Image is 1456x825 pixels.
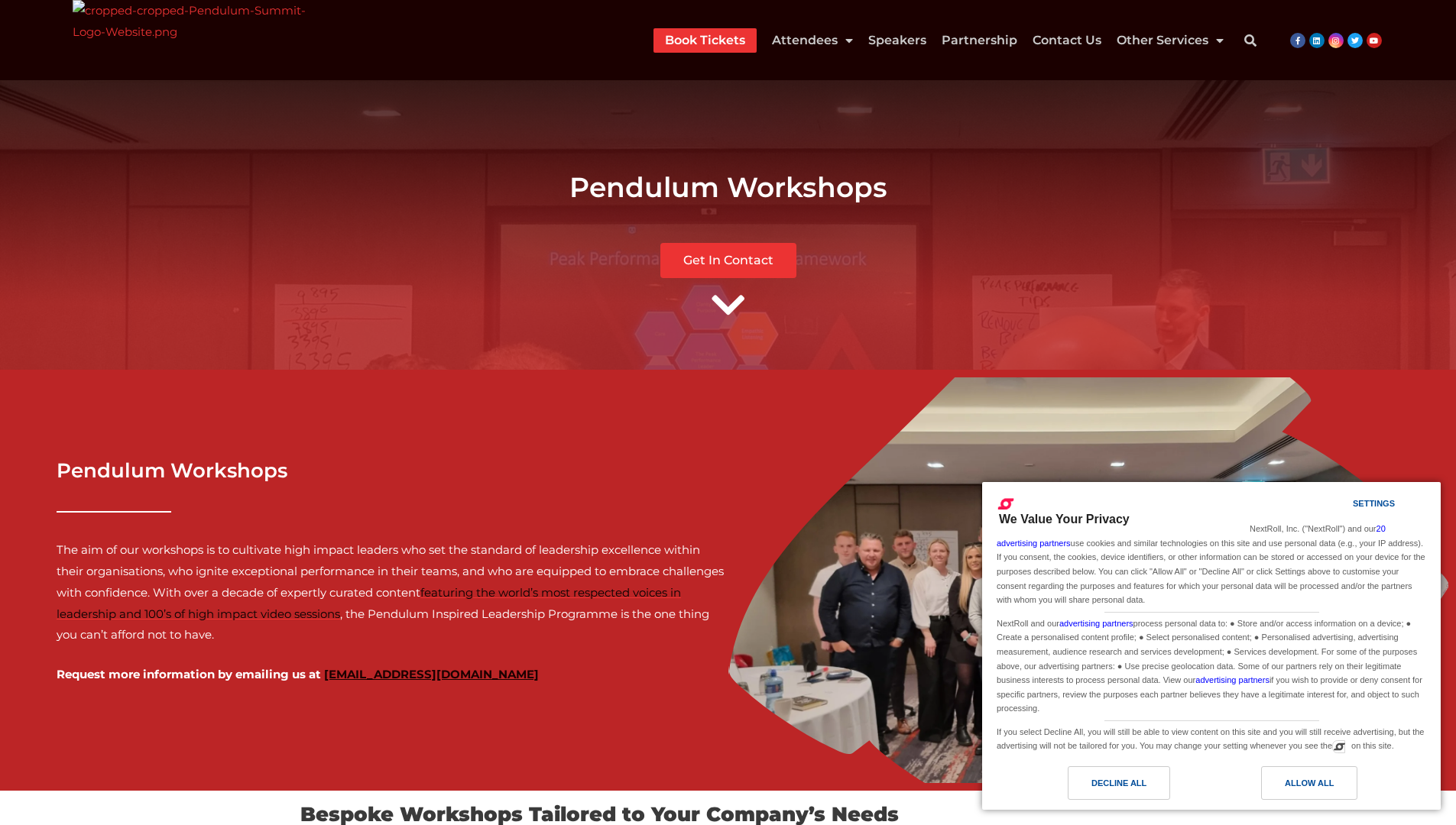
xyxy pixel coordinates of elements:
[653,28,1224,53] nav: Menu
[772,28,853,53] a: Attendees
[1353,495,1395,512] div: Settings
[665,28,745,53] a: Book Tickets
[1059,619,1133,628] a: advertising partners
[57,457,728,484] h3: Pendulum Workshops
[997,524,1386,548] a: 20 advertising partners
[991,766,1211,807] a: Decline All
[942,28,1017,53] a: Partnership
[1235,25,1266,56] div: Search
[1195,675,1270,684] a: advertising partners
[1285,775,1334,791] div: Allow All
[868,28,926,53] a: Speakers
[1033,28,1101,53] a: Contact Us
[57,667,542,681] strong: Request more information by emailing us at
[1326,491,1363,519] a: Settings
[57,585,681,621] a: featuring the world’s most respected voices in leadership and 100’s of high impact video sessions
[300,170,1156,205] h2: Pendulum Workshops
[660,243,796,278] a: Get In Contact
[57,542,724,600] span: The aim of our workshops is to cultivate high impact leaders who set the standard of leadership e...
[999,513,1130,526] span: We Value Your Privacy
[994,613,1429,717] div: NextRoll and our process personal data to: ● Store and/or access information on a device; ● Creat...
[1211,766,1432,807] a: Allow All
[994,520,1429,608] div: NextRoll, Inc. ("NextRoll") and our use cookies and similar technologies on this site and use per...
[324,667,539,681] a: [EMAIL_ADDRESS][DOMAIN_NAME]
[683,254,773,267] span: Get In Contact
[994,721,1429,755] div: If you select Decline All, you will still be able to view content on this site and you will still...
[1091,775,1146,791] div: Decline All
[57,607,709,642] span: , the Pendulum Inspired Leadership Programme is the one thing you can’t afford not to have.
[1117,28,1224,53] a: Other Services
